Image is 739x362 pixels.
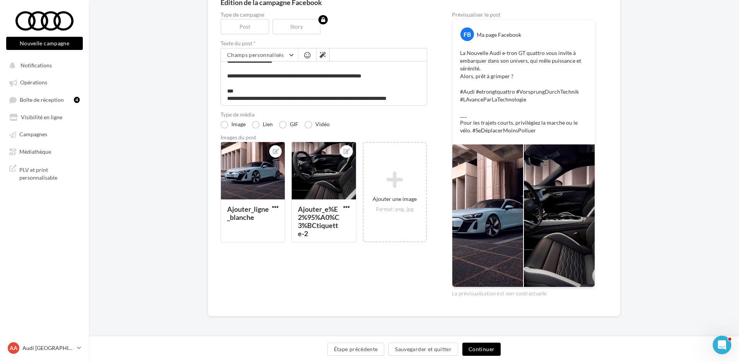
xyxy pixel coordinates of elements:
[221,135,427,140] div: Images du post
[252,121,273,129] label: Lien
[5,75,84,89] a: Opérations
[460,27,474,41] div: FB
[5,58,81,72] button: Notifications
[452,12,595,17] div: Prévisualiser le post
[5,161,84,184] a: PLV et print personnalisable
[227,51,284,58] span: Champs personnalisés
[19,165,80,181] span: PLV et print personnalisable
[327,343,385,356] button: Étape précédente
[221,121,246,129] label: Image
[21,62,52,69] span: Notifications
[22,344,74,352] p: Audi [GEOGRAPHIC_DATA]
[221,41,427,46] label: Texte du post *
[5,144,84,158] a: Médiathèque
[5,127,84,141] a: Campagnes
[20,79,47,86] span: Opérations
[304,121,330,129] label: Vidéo
[6,341,83,355] a: AA Audi [GEOGRAPHIC_DATA]
[5,93,84,107] a: Boîte de réception4
[298,205,339,238] div: Ajouter_e%E2%95%A0%C3%BCtiquette-2
[10,344,17,352] span: AA
[6,37,83,50] button: Nouvelle campagne
[19,131,47,138] span: Campagnes
[20,96,64,103] span: Boîte de réception
[221,112,427,117] label: Type de média
[221,48,298,62] button: Champs personnalisés
[74,97,80,103] div: 4
[477,31,521,39] div: Ma page Facebook
[713,336,731,354] iframe: Intercom live chat
[227,205,269,221] div: Ajouter_ligne_blanche
[21,114,62,120] span: Visibilité en ligne
[388,343,458,356] button: Sauvegarder et quitter
[279,121,298,129] label: GIF
[221,12,427,17] label: Type de campagne
[19,148,51,155] span: Médiathèque
[462,343,501,356] button: Continuer
[460,49,587,134] p: La Nouvelle Audi e-tron GT quattro vous invite à embarquer dans son univers, qui mêle puissance e...
[452,287,595,297] div: La prévisualisation est non-contractuelle
[5,110,84,124] a: Visibilité en ligne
